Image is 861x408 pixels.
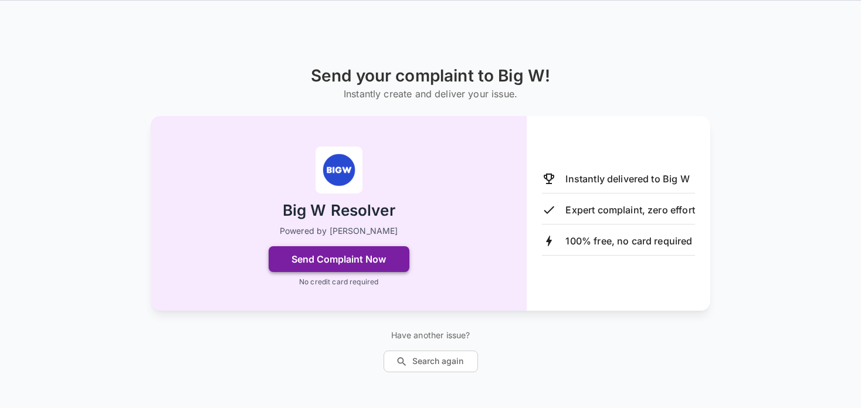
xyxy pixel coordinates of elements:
button: Send Complaint Now [269,246,409,272]
p: Powered by [PERSON_NAME] [280,225,398,237]
p: No credit card required [299,277,378,287]
p: Expert complaint, zero effort [565,203,694,217]
h1: Send your complaint to Big W! [311,66,550,86]
h2: Big W Resolver [283,200,395,221]
button: Search again [384,351,478,372]
h6: Instantly create and deliver your issue. [311,86,550,102]
p: 100% free, no card required [565,234,692,248]
img: Big W [316,147,362,193]
p: Instantly delivered to Big W [565,172,689,186]
p: Have another issue? [384,329,478,341]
